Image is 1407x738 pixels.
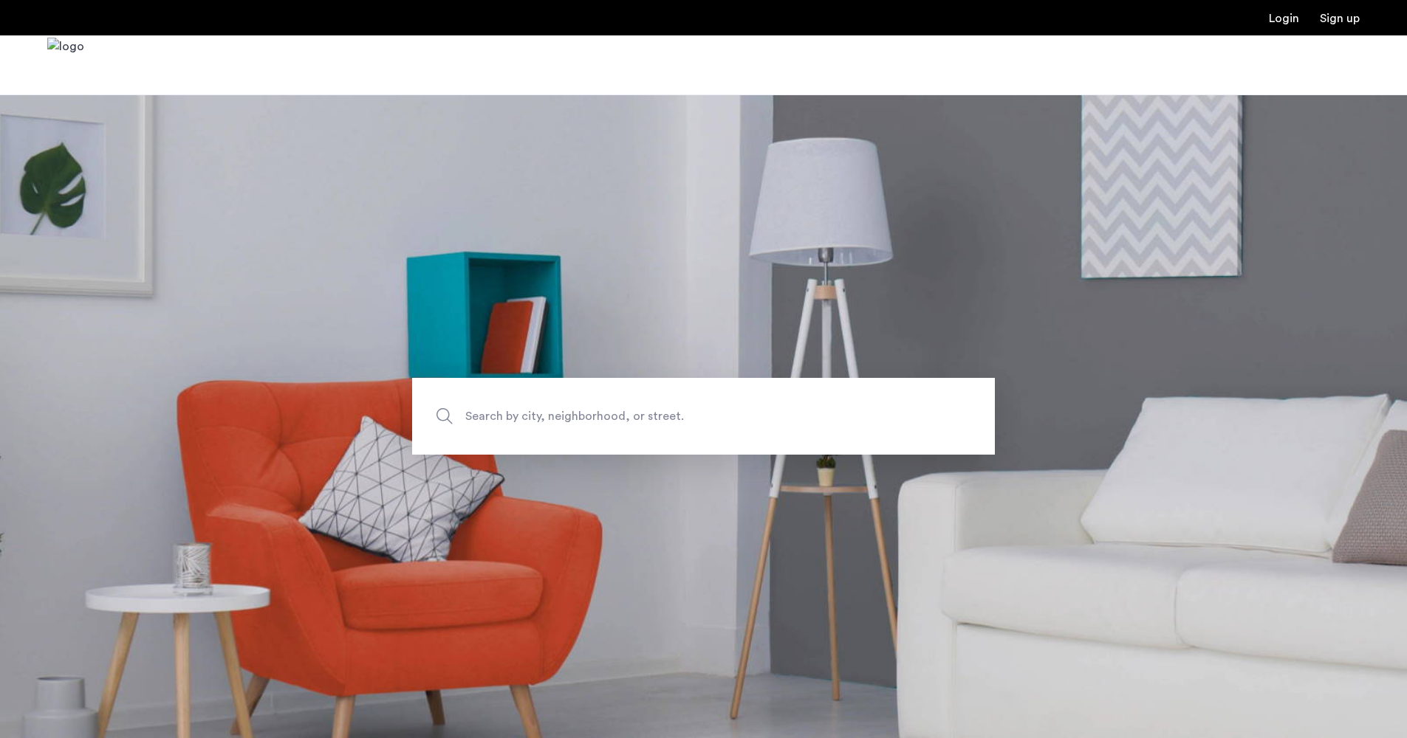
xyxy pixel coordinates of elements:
a: Cazamio Logo [47,38,84,93]
input: Apartment Search [412,378,995,455]
a: Login [1269,13,1299,24]
span: Search by city, neighborhood, or street. [465,407,873,427]
img: logo [47,38,84,93]
a: Registration [1320,13,1360,24]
